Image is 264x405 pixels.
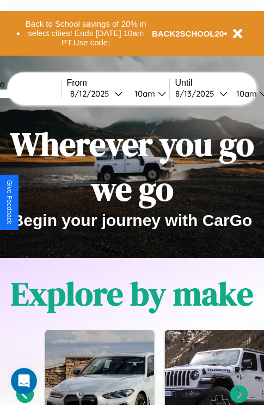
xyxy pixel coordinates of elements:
[152,29,224,38] b: BACK2SCHOOL20
[126,88,169,99] button: 10am
[5,180,13,224] div: Give Feedback
[70,88,114,99] div: 8 / 12 / 2025
[231,88,260,99] div: 10am
[67,88,126,99] button: 8/12/2025
[20,16,152,50] button: Back to School savings of 20% in select cities! Ends [DATE] 10am PT.Use code:
[11,368,37,394] iframe: Intercom live chat
[11,271,253,316] h1: Explore by make
[175,88,219,99] div: 8 / 13 / 2025
[129,88,158,99] div: 10am
[67,78,169,88] label: From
